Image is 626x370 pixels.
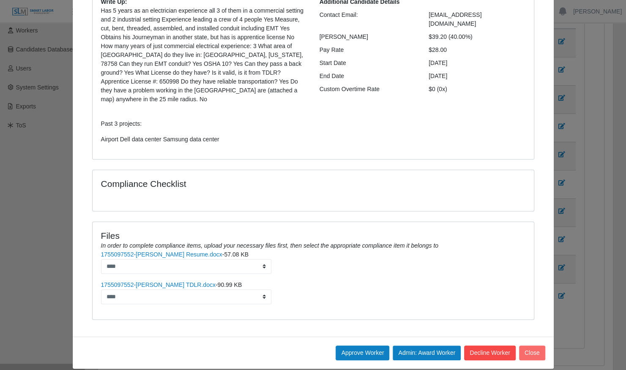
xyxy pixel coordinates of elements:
a: 1755097552-[PERSON_NAME] Resume.docx [101,251,222,258]
li: - [101,250,525,274]
span: 90.99 KB [218,281,242,288]
div: Custom Overtime Rate [313,85,423,94]
i: In order to complete compliance items, upload your necessary files first, then select the appropr... [101,242,438,249]
button: Decline Worker [464,346,515,360]
div: [PERSON_NAME] [313,32,423,41]
span: $0 (0x) [429,86,447,92]
h4: Compliance Checklist [101,178,380,189]
li: - [101,281,525,304]
button: Admin: Award Worker [393,346,461,360]
p: Past 3 projects: [101,119,307,128]
div: Pay Rate [313,46,423,54]
div: [DATE] [422,59,532,68]
div: Start Date [313,59,423,68]
p: Has 5 years as an electrician experience all 3 of them in a commercial setting and 2 industrial s... [101,6,307,144]
span: [DATE] [429,73,447,79]
div: $39.20 (40.00%) [422,32,532,41]
a: 1755097552-[PERSON_NAME] TDLR.docx [101,281,216,288]
div: Contact Email: [313,11,423,28]
button: Approve Worker [336,346,389,360]
div: End Date [313,72,423,81]
button: Close [519,346,545,360]
span: 57.08 KB [224,251,249,258]
div: $28.00 [422,46,532,54]
span: [EMAIL_ADDRESS][DOMAIN_NAME] [429,11,481,27]
h4: Files [101,230,525,241]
